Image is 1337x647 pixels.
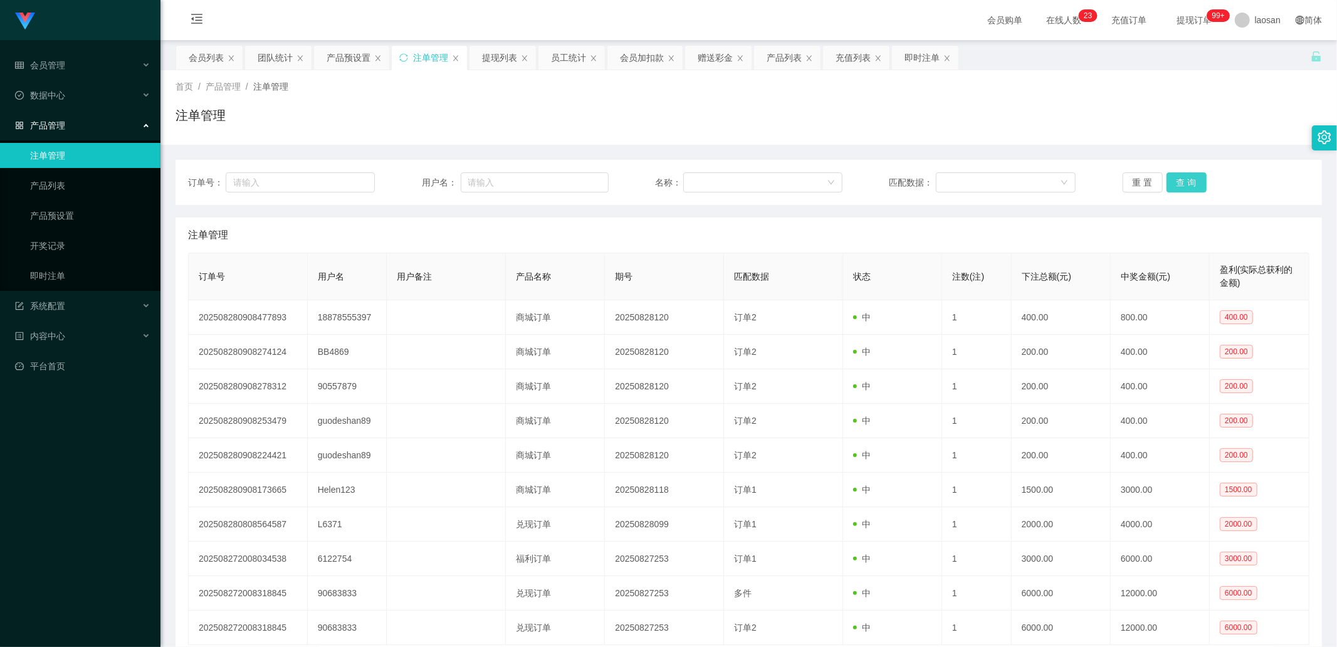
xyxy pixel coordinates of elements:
td: 202508280908477893 [189,300,308,335]
td: 90683833 [308,576,387,611]
span: 名称： [655,176,683,189]
span: 1500.00 [1220,483,1257,497]
a: 开奖记录 [30,233,150,258]
div: 员工统计 [551,46,586,70]
td: 800.00 [1111,300,1210,335]
span: 状态 [853,271,871,281]
span: 注单管理 [253,82,288,92]
span: 匹配数据 [734,271,769,281]
a: 产品列表 [30,173,150,198]
div: 会员加扣款 [620,46,664,70]
span: 订单2 [734,416,757,426]
td: 1 [942,300,1012,335]
span: 用户备注 [397,271,432,281]
td: 兑现订单 [506,611,605,645]
td: 4000.00 [1111,507,1210,542]
td: 202508272008034538 [189,542,308,576]
span: 订单号 [199,271,225,281]
i: 图标: menu-fold [176,1,218,41]
i: 图标: sync [399,53,408,62]
a: 即时注单 [30,263,150,288]
span: 注数(注) [952,271,984,281]
i: 图标: global [1296,16,1304,24]
td: 18878555397 [308,300,387,335]
span: 多件 [734,588,752,598]
button: 查 询 [1167,172,1207,192]
td: 2000.00 [1012,507,1111,542]
span: 中 [853,312,871,322]
td: Helen123 [308,473,387,507]
span: 订单2 [734,347,757,357]
span: 200.00 [1220,379,1253,393]
input: 请输入 [461,172,609,192]
span: 数据中心 [15,90,65,100]
span: 内容中心 [15,331,65,341]
div: 注单管理 [413,46,448,70]
td: 202508280908224421 [189,438,308,473]
td: 400.00 [1111,438,1210,473]
span: 200.00 [1220,345,1253,359]
i: 图标: close [296,55,304,62]
a: 产品预设置 [30,203,150,228]
td: 20250827253 [605,542,724,576]
span: 中 [853,416,871,426]
a: 注单管理 [30,143,150,168]
td: 200.00 [1012,335,1111,369]
span: / [246,82,248,92]
td: 商城订单 [506,438,605,473]
td: 商城订单 [506,473,605,507]
td: 1 [942,335,1012,369]
td: 1 [942,369,1012,404]
td: 400.00 [1012,300,1111,335]
span: 用户名： [422,176,461,189]
td: 1 [942,473,1012,507]
div: 即时注单 [904,46,940,70]
td: 3000.00 [1012,542,1111,576]
span: 注单管理 [188,228,228,243]
td: 200.00 [1012,369,1111,404]
td: 200.00 [1012,438,1111,473]
td: 1 [942,576,1012,611]
span: 中 [853,588,871,598]
td: 400.00 [1111,369,1210,404]
td: 202508272008318845 [189,611,308,645]
td: 200.00 [1012,404,1111,438]
span: 订单1 [734,485,757,495]
td: 20250828120 [605,404,724,438]
td: 20250828120 [605,369,724,404]
span: 中 [853,381,871,391]
i: 图标: close [374,55,382,62]
span: 订单1 [734,519,757,529]
td: 1 [942,404,1012,438]
span: 中 [853,623,871,633]
i: 图标: close [228,55,235,62]
td: 福利订单 [506,542,605,576]
td: 400.00 [1111,404,1210,438]
span: 会员管理 [15,60,65,70]
td: 兑现订单 [506,576,605,611]
span: / [198,82,201,92]
i: 图标: close [874,55,882,62]
span: 订单号： [188,176,226,189]
i: 图标: table [15,61,24,70]
span: 期号 [615,271,632,281]
span: 首页 [176,82,193,92]
i: 图标: close [521,55,528,62]
td: 202508280908274124 [189,335,308,369]
div: 赠送彩金 [698,46,733,70]
i: 图标: unlock [1311,51,1322,62]
sup: 981 [1207,9,1230,22]
span: 400.00 [1220,310,1253,324]
span: 下注总额(元) [1022,271,1071,281]
span: 产品管理 [206,82,241,92]
span: 订单2 [734,623,757,633]
span: 6000.00 [1220,621,1257,634]
span: 中奖金额(元) [1121,271,1170,281]
td: 12000.00 [1111,611,1210,645]
td: 3000.00 [1111,473,1210,507]
span: 中 [853,519,871,529]
td: 90683833 [308,611,387,645]
td: 1 [942,542,1012,576]
div: 会员列表 [189,46,224,70]
td: 202508280908173665 [189,473,308,507]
